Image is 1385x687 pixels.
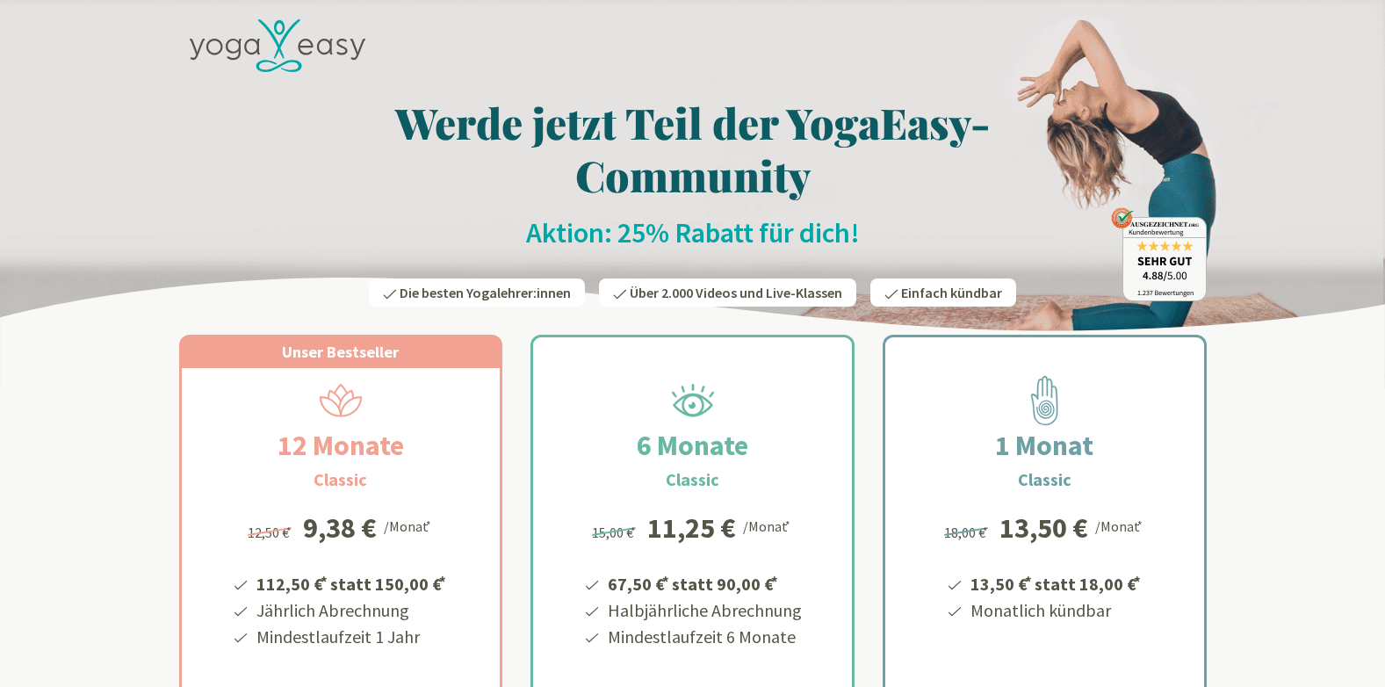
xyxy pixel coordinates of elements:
h3: Classic [1018,466,1071,493]
div: 9,38 € [303,514,377,542]
li: Mindestlaufzeit 1 Jahr [254,624,449,650]
li: Mindestlaufzeit 6 Monate [605,624,802,650]
li: 67,50 € statt 90,00 € [605,568,802,597]
div: 11,25 € [647,514,736,542]
img: ausgezeichnet_badge.png [1111,207,1207,301]
span: 18,00 € [944,524,991,541]
span: Unser Bestseller [282,342,399,362]
span: Einfach kündbar [901,284,1002,301]
h3: Classic [666,466,719,493]
span: Über 2.000 Videos und Live-Klassen [630,284,842,301]
h2: 1 Monat [953,424,1136,466]
h2: Aktion: 25% Rabatt für dich! [179,215,1207,250]
span: 15,00 € [592,524,638,541]
li: Monatlich kündbar [968,597,1143,624]
li: 112,50 € statt 150,00 € [254,568,449,597]
h2: 12 Monate [235,424,446,466]
h1: Werde jetzt Teil der YogaEasy-Community [179,96,1207,201]
li: Halbjährliche Abrechnung [605,597,802,624]
h2: 6 Monate [595,424,790,466]
h3: Classic [314,466,367,493]
span: 12,50 € [248,524,294,541]
li: 13,50 € statt 18,00 € [968,568,1143,597]
div: /Monat [1095,514,1145,537]
li: Jährlich Abrechnung [254,597,449,624]
div: 13,50 € [999,514,1088,542]
div: /Monat [384,514,434,537]
div: /Monat [743,514,793,537]
span: Die besten Yogalehrer:innen [400,284,571,301]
